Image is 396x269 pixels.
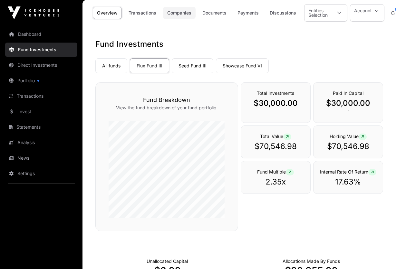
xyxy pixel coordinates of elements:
p: Cash not yet allocated [147,258,188,264]
p: $30,000.00 [320,98,376,108]
span: Holding Value [330,134,367,139]
p: $70,546.98 [320,141,376,152]
a: Overview [93,7,122,19]
span: Paid In Capital [333,90,363,96]
h3: Fund Breakdown [109,95,225,105]
p: $30,000.00 [247,98,304,108]
a: Settings [5,166,77,181]
p: View the fund breakdown of your fund portfolio. [109,105,225,111]
button: Account [350,4,384,22]
a: Fund Investments [5,43,77,57]
span: Total Value [260,134,291,139]
a: Dashboard [5,27,77,41]
a: Seed Fund III [172,58,213,73]
a: Payments [233,7,263,19]
p: 2.35x [247,177,304,187]
a: All funds [95,58,127,73]
div: Entities Selection [304,5,332,21]
a: News [5,151,77,165]
img: Icehouse Ventures Logo [8,6,59,19]
a: Transactions [5,89,77,103]
a: Direct Investments [5,58,77,72]
p: $70,546.98 [247,141,304,152]
a: Statements [5,120,77,134]
iframe: Chat Widget [364,238,396,269]
a: Portfolio [5,74,77,88]
div: ` [313,82,383,123]
span: Fund Multiple [257,169,294,174]
a: Transactions [124,7,160,19]
a: Discussions [266,7,300,19]
a: Flux Fund III [130,58,169,73]
p: 17.63% [320,177,376,187]
a: Showcase Fund VI [216,58,269,73]
a: Companies [163,7,196,19]
a: Invest [5,105,77,119]
h1: Fund Investments [95,39,383,49]
span: Internal Rate Of Return [320,169,376,174]
p: Capital Deployed Into Companies [283,258,340,264]
a: Analysis [5,135,77,150]
span: Total Investments [257,90,294,96]
a: Documents [198,7,231,19]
